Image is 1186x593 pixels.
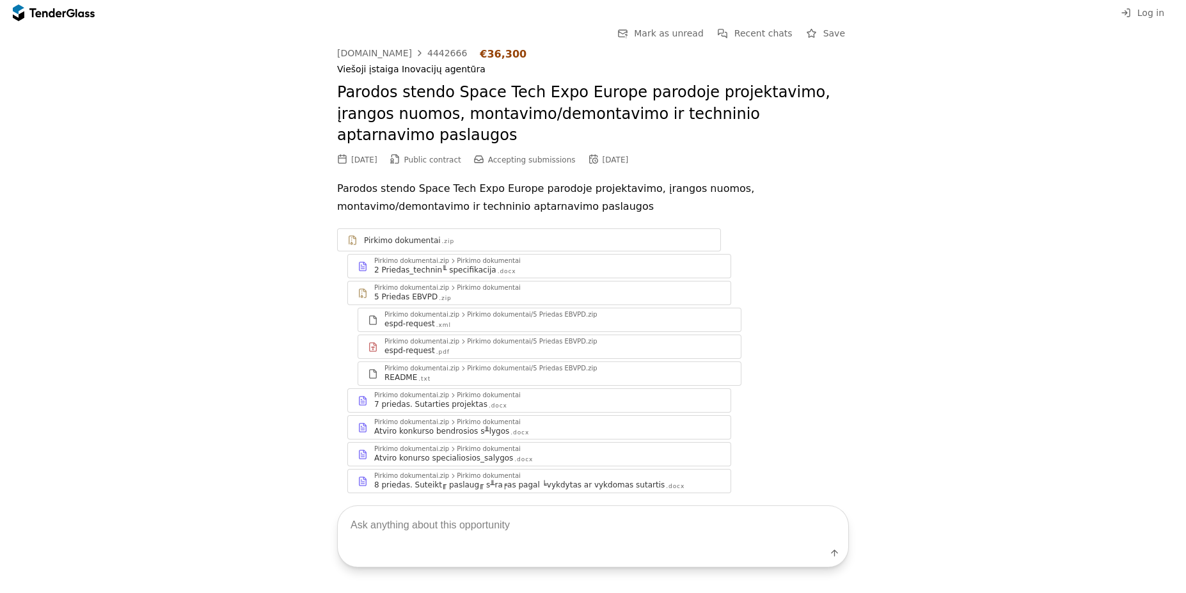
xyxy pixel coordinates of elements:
[337,180,849,216] p: Parodos stendo Space Tech Expo Europe parodoje projektavimo, įrangos nuomos, montavimo/demontavim...
[442,237,454,246] div: .zip
[347,388,731,413] a: Pirkimo dokumentai.zipPirkimo dokumentai7 priedas. Sutarties projektas.docx
[510,429,529,437] div: .docx
[358,308,741,332] a: Pirkimo dokumentai.zipPirkimo dokumentai/5 Priedas EBVPD.zipespd-request.xml
[347,415,731,439] a: Pirkimo dokumentai.zipPirkimo dokumentaiAtviro konkurso bendrosios s╨lygos.docx
[467,338,597,345] div: Pirkimo dokumentai/5 Priedas EBVPD.zip
[457,258,521,264] div: Pirkimo dokumentai
[351,155,377,164] div: [DATE]
[439,294,451,303] div: .zip
[337,82,849,146] h2: Parodos stendo Space Tech Expo Europe parodoje projektavimo, įrangos nuomos, montavimo/demontavim...
[734,28,793,38] span: Recent chats
[374,399,487,409] div: 7 priedas. Sutarties projektas
[347,254,731,278] a: Pirkimo dokumentai.zipPirkimo dokumentai2 Priedas_technin╙ specifikacija.docx
[374,446,449,452] div: Pirkimo dokumentai.zip
[337,48,467,58] a: [DOMAIN_NAME]4442666
[337,49,412,58] div: [DOMAIN_NAME]
[374,258,449,264] div: Pirkimo dokumentai.zip
[347,442,731,466] a: Pirkimo dokumentai.zipPirkimo dokumentaiAtviro konurso specialiosios_salygos.docx
[1117,5,1168,21] button: Log in
[374,265,496,275] div: 2 Priedas_technin╙ specifikacija
[427,49,467,58] div: 4442666
[374,285,449,291] div: Pirkimo dokumentai.zip
[384,345,435,356] div: espd-request
[347,469,731,493] a: Pirkimo dokumentai.zipPirkimo dokumentai8 priedas. Suteikt╓ paslaug╓ s╨ra╒as pagal ╘vykdytas ar v...
[337,228,721,251] a: Pirkimo dokumentai.zip
[457,473,521,479] div: Pirkimo dokumentai
[457,419,521,425] div: Pirkimo dokumentai
[384,372,417,383] div: README
[337,64,849,75] div: Viešoji įstaiga Inovacijų agentūra
[374,426,509,436] div: Atviro konkurso bendrosios s╨lygos
[634,28,704,38] span: Mark as unread
[467,312,597,318] div: Pirkimo dokumentai/5 Priedas EBVPD.zip
[374,419,449,425] div: Pirkimo dokumentai.zip
[457,285,521,291] div: Pirkimo dokumentai
[480,48,526,60] div: €36,300
[384,319,435,329] div: espd-request
[714,26,796,42] button: Recent chats
[358,335,741,359] a: Pirkimo dokumentai.zipPirkimo dokumentai/5 Priedas EBVPD.zipespd-request.pdf
[436,348,450,356] div: .pdf
[418,375,431,383] div: .txt
[457,392,521,399] div: Pirkimo dokumentai
[823,28,845,38] span: Save
[457,446,521,452] div: Pirkimo dokumentai
[374,453,513,463] div: Atviro konurso specialiosios_salygos
[489,402,507,410] div: .docx
[803,26,849,42] button: Save
[347,281,731,305] a: Pirkimo dokumentai.zipPirkimo dokumentai5 Priedas EBVPD.zip
[364,235,441,246] div: Pirkimo dokumentai
[1137,8,1164,18] span: Log in
[498,267,516,276] div: .docx
[358,361,741,386] a: Pirkimo dokumentai.zipPirkimo dokumentai/5 Priedas EBVPD.zipREADME.txt
[374,292,438,302] div: 5 Priedas EBVPD
[436,321,451,329] div: .xml
[384,338,459,345] div: Pirkimo dokumentai.zip
[404,155,461,164] span: Public contract
[488,155,576,164] span: Accepting submissions
[384,365,459,372] div: Pirkimo dokumentai.zip
[613,26,708,42] button: Mark as unread
[374,392,449,399] div: Pirkimo dokumentai.zip
[514,455,533,464] div: .docx
[384,312,459,318] div: Pirkimo dokumentai.zip
[603,155,629,164] div: [DATE]
[374,473,449,479] div: Pirkimo dokumentai.zip
[467,365,597,372] div: Pirkimo dokumentai/5 Priedas EBVPD.zip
